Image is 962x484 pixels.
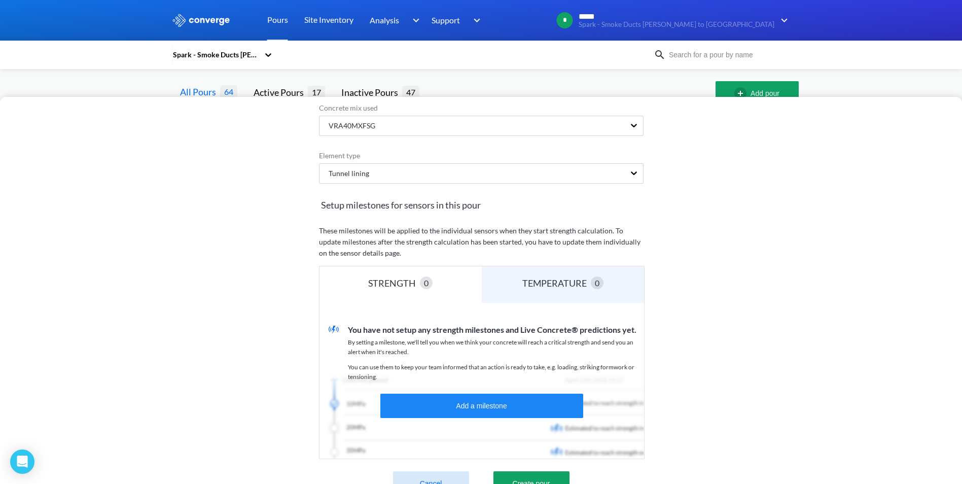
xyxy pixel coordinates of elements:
[522,276,591,290] div: TEMPERATURE
[579,21,774,28] span: Spark - Smoke Ducts [PERSON_NAME] to [GEOGRAPHIC_DATA]
[348,338,644,357] p: By setting a milestone, we'll tell you when we think your concrete will reach a critical strength...
[370,14,399,26] span: Analysis
[467,14,483,26] img: downArrow.svg
[380,394,583,418] button: Add a milestone
[320,120,375,131] div: VRA40MXFSG
[319,150,644,161] label: Element type
[654,49,666,61] img: icon-search.svg
[319,225,644,259] p: These milestones will be applied to the individual sensors when they start strength calculation. ...
[172,14,231,27] img: logo_ewhite.svg
[406,14,422,26] img: downArrow.svg
[348,325,636,334] span: You have not setup any strength milestones and Live Concrete® predictions yet.
[424,276,429,289] span: 0
[320,168,369,179] div: Tunnel lining
[432,14,460,26] span: Support
[774,14,791,26] img: downArrow.svg
[348,363,644,382] p: You can use them to keep your team informed that an action is ready to take, e.g. loading, striki...
[368,276,420,290] div: STRENGTH
[666,49,789,60] input: Search for a pour by name
[595,276,599,289] span: 0
[319,198,644,212] span: Setup milestones for sensors in this pour
[319,102,644,114] label: Concrete mix used
[172,49,259,60] div: Spark - Smoke Ducts [PERSON_NAME] to [GEOGRAPHIC_DATA]
[10,450,34,474] div: Open Intercom Messenger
